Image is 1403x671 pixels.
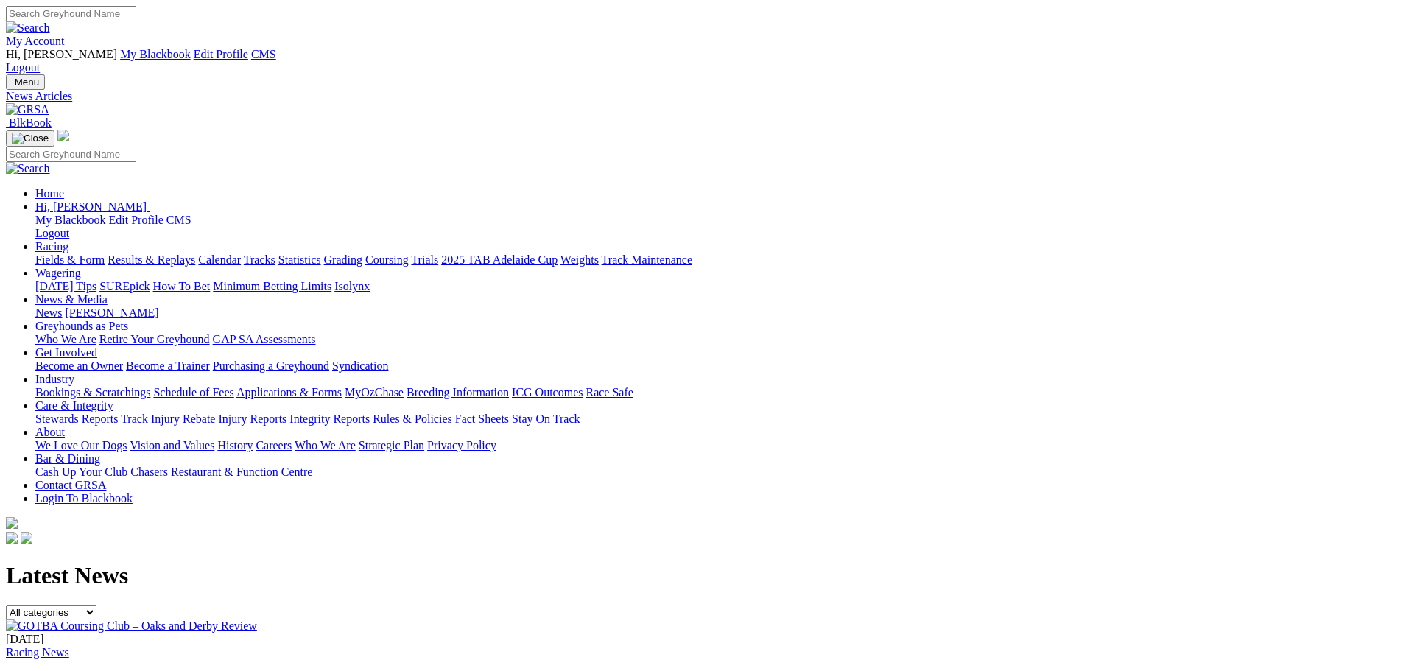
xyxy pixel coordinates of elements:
[35,359,1397,373] div: Get Involved
[35,479,106,491] a: Contact GRSA
[198,253,241,266] a: Calendar
[130,466,312,478] a: Chasers Restaurant & Function Centre
[12,133,49,144] img: Close
[213,359,329,372] a: Purchasing a Greyhound
[35,306,62,319] a: News
[35,373,74,385] a: Industry
[6,633,44,645] span: [DATE]
[251,48,276,60] a: CMS
[6,21,50,35] img: Search
[15,77,39,88] span: Menu
[35,240,68,253] a: Racing
[35,333,1397,346] div: Greyhounds as Pets
[6,130,54,147] button: Toggle navigation
[35,214,106,226] a: My Blackbook
[6,162,50,175] img: Search
[332,359,388,372] a: Syndication
[109,214,163,226] a: Edit Profile
[6,6,136,21] input: Search
[35,386,1397,399] div: Industry
[373,412,452,425] a: Rules & Policies
[35,306,1397,320] div: News & Media
[130,439,214,452] a: Vision and Values
[213,333,316,345] a: GAP SA Assessments
[35,426,65,438] a: About
[35,346,97,359] a: Get Involved
[99,280,150,292] a: SUREpick
[35,253,1397,267] div: Racing
[166,214,191,226] a: CMS
[35,214,1397,240] div: Hi, [PERSON_NAME]
[295,439,356,452] a: Who We Are
[411,253,438,266] a: Trials
[126,359,210,372] a: Become a Trainer
[35,412,1397,426] div: Care & Integrity
[6,646,69,658] a: Racing News
[218,412,286,425] a: Injury Reports
[35,333,96,345] a: Who We Are
[35,200,150,213] a: Hi, [PERSON_NAME]
[6,48,1397,74] div: My Account
[35,399,113,412] a: Care & Integrity
[213,280,331,292] a: Minimum Betting Limits
[35,492,133,505] a: Login To Blackbook
[120,48,191,60] a: My Blackbook
[6,48,117,60] span: Hi, [PERSON_NAME]
[35,253,105,266] a: Fields & Form
[236,386,342,398] a: Applications & Forms
[35,320,128,332] a: Greyhounds as Pets
[586,386,633,398] a: Race Safe
[244,253,275,266] a: Tracks
[35,293,108,306] a: News & Media
[6,517,18,529] img: logo-grsa-white.png
[35,439,1397,452] div: About
[512,412,580,425] a: Stay On Track
[6,532,18,544] img: facebook.svg
[6,74,45,90] button: Toggle navigation
[57,130,69,141] img: logo-grsa-white.png
[6,116,52,129] a: BlkBook
[35,452,100,465] a: Bar & Dining
[35,466,127,478] a: Cash Up Your Club
[35,386,150,398] a: Bookings & Scratchings
[21,532,32,544] img: twitter.svg
[108,253,195,266] a: Results & Replays
[278,253,321,266] a: Statistics
[427,439,496,452] a: Privacy Policy
[6,619,257,633] img: GOTBA Coursing Club – Oaks and Derby Review
[512,386,583,398] a: ICG Outcomes
[334,280,370,292] a: Isolynx
[9,116,52,129] span: BlkBook
[35,466,1397,479] div: Bar & Dining
[345,386,404,398] a: MyOzChase
[6,61,40,74] a: Logout
[35,200,147,213] span: Hi, [PERSON_NAME]
[121,412,215,425] a: Track Injury Rebate
[35,280,96,292] a: [DATE] Tips
[6,35,65,47] a: My Account
[6,90,1397,103] a: News Articles
[365,253,409,266] a: Coursing
[6,562,1397,589] h1: Latest News
[35,359,123,372] a: Become an Owner
[65,306,158,319] a: [PERSON_NAME]
[35,280,1397,293] div: Wagering
[324,253,362,266] a: Grading
[289,412,370,425] a: Integrity Reports
[560,253,599,266] a: Weights
[35,439,127,452] a: We Love Our Dogs
[602,253,692,266] a: Track Maintenance
[35,267,81,279] a: Wagering
[256,439,292,452] a: Careers
[441,253,558,266] a: 2025 TAB Adelaide Cup
[35,187,64,200] a: Home
[194,48,248,60] a: Edit Profile
[359,439,424,452] a: Strategic Plan
[153,386,233,398] a: Schedule of Fees
[6,103,49,116] img: GRSA
[6,147,136,162] input: Search
[407,386,509,398] a: Breeding Information
[217,439,253,452] a: History
[455,412,509,425] a: Fact Sheets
